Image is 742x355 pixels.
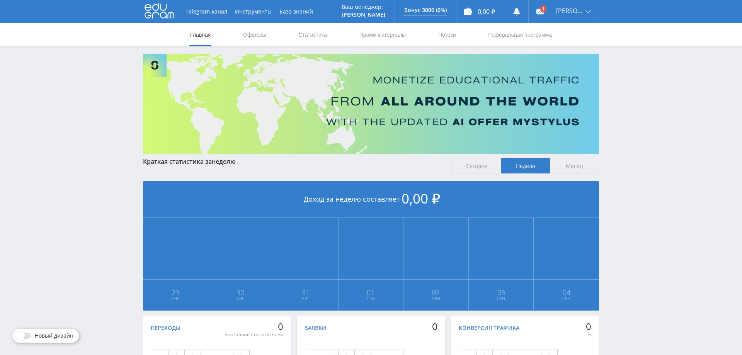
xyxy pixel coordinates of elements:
[35,333,73,339] span: Новый дизайн
[556,8,583,14] span: [PERSON_NAME]
[274,296,338,302] span: Авг
[242,23,267,46] a: Офферы
[143,289,208,296] span: 29
[342,4,385,10] p: Ваш менеджер:
[586,331,591,338] div: %
[404,7,447,13] p: Бонус 3000 (0%)
[469,296,533,302] span: Сен
[550,158,599,173] span: Месяц
[534,296,599,302] span: Сен
[404,289,468,296] span: 02
[143,181,599,218] div: Доход за неделю составляет
[402,189,440,207] span: 0,00 ₽
[143,158,444,165] div: Краткая статистика за
[298,23,328,46] a: Статистика
[189,23,211,46] a: Главная
[339,296,403,302] span: Сен
[209,296,273,302] span: Авг
[225,331,283,338] div: уникальных посетителей
[534,289,599,296] span: 04
[487,23,553,46] a: Реферальная программа
[437,23,457,46] a: Потоки
[274,289,338,296] span: 31
[212,157,236,166] span: неделю
[143,54,599,154] img: Banner
[432,321,437,332] div: 0
[404,296,468,302] span: Сен
[501,158,550,173] span: Неделя
[305,325,326,331] div: Заявки
[459,325,519,331] div: Конверсия трафика
[143,296,208,302] span: Авг
[209,289,273,296] span: 30
[342,12,385,18] p: [PERSON_NAME]
[225,321,283,332] div: 0
[469,289,533,296] span: 03
[452,158,501,173] span: Сегодня
[151,325,180,331] div: Переходы
[586,321,591,332] div: 0
[359,23,407,46] a: Промо-материалы
[339,289,403,296] span: 01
